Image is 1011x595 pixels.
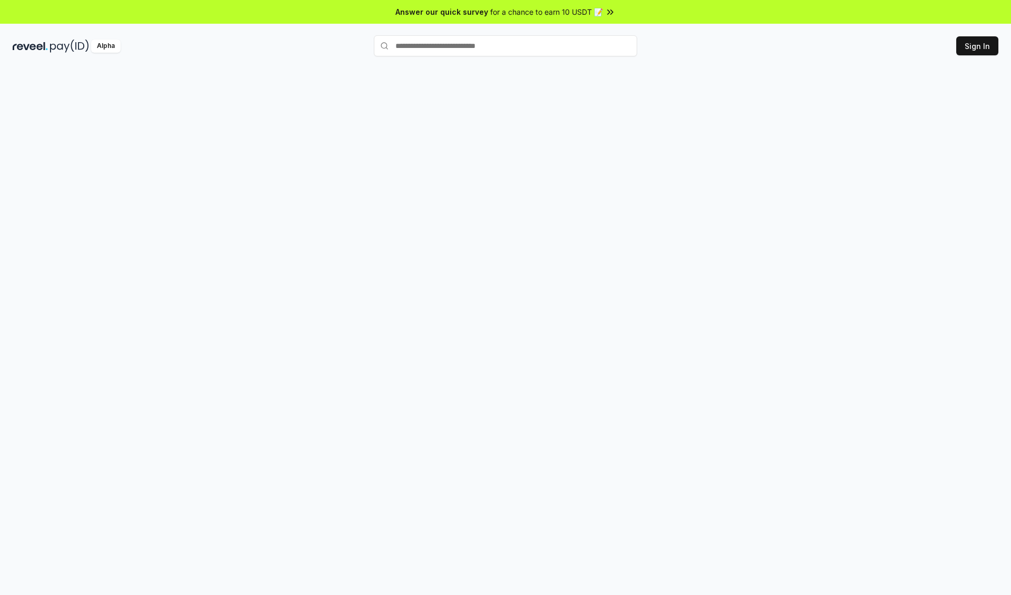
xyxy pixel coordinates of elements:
div: Alpha [91,40,121,53]
span: Answer our quick survey [395,6,488,17]
button: Sign In [956,36,998,55]
img: pay_id [50,40,89,53]
span: for a chance to earn 10 USDT 📝 [490,6,603,17]
img: reveel_dark [13,40,48,53]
